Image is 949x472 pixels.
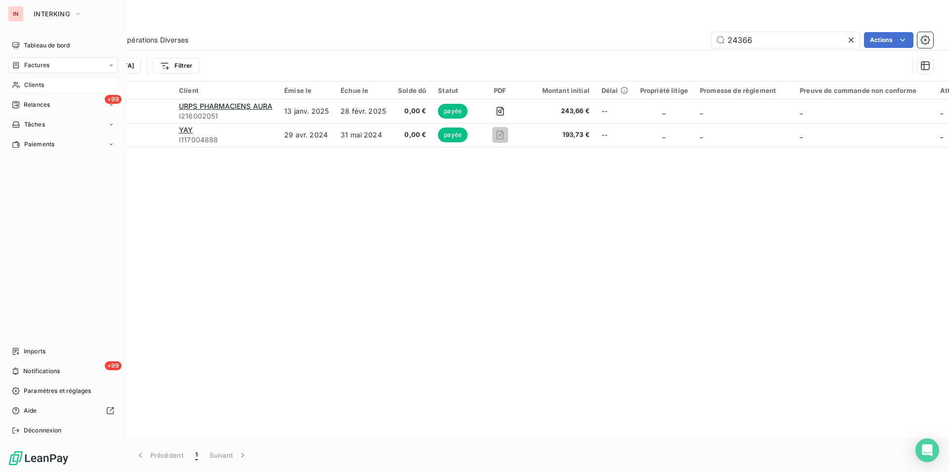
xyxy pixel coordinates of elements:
[24,81,44,89] span: Clients
[105,95,122,104] span: +99
[179,86,272,94] div: Client
[8,450,69,466] img: Logo LeanPay
[940,130,943,139] span: _
[24,41,70,50] span: Tableau de bord
[179,102,272,110] span: URPS PHARMACIENS AURA
[129,445,189,466] button: Précédent
[530,130,590,140] span: 193,73 €
[700,86,788,94] div: Promesse de règlement
[482,86,518,94] div: PDF
[105,361,122,370] span: +99
[24,140,54,149] span: Paiements
[122,35,188,45] span: Opérations Diverses
[864,32,913,48] button: Actions
[662,107,665,115] span: _
[24,406,37,415] span: Aide
[284,86,329,94] div: Émise le
[153,58,199,74] button: Filtrer
[24,100,50,109] span: Relances
[596,123,634,147] td: --
[800,130,803,139] span: _
[8,403,118,419] a: Aide
[398,86,426,94] div: Solde dû
[24,120,45,129] span: Tâches
[179,126,193,134] span: YAY
[24,426,62,435] span: Déconnexion
[662,130,665,139] span: _
[700,107,703,115] span: _
[24,386,91,395] span: Paramètres et réglages
[398,106,426,116] span: 0,00 €
[438,104,468,119] span: payée
[8,6,24,22] div: IN
[438,128,468,142] span: payée
[204,445,254,466] button: Suivant
[712,32,860,48] input: Rechercher
[438,86,470,94] div: Statut
[602,86,628,94] div: Délai
[335,99,392,123] td: 28 févr. 2025
[278,99,335,123] td: 13 janv. 2025
[179,135,272,145] span: I117004888
[24,347,45,356] span: Imports
[341,86,386,94] div: Échue le
[530,86,590,94] div: Montant initial
[278,123,335,147] td: 29 avr. 2024
[335,123,392,147] td: 31 mai 2024
[398,130,426,140] span: 0,00 €
[640,86,688,94] div: Propriété litige
[23,367,60,376] span: Notifications
[530,106,590,116] span: 243,66 €
[24,61,49,70] span: Factures
[940,107,943,115] span: _
[189,445,204,466] button: 1
[179,111,272,121] span: I216002051
[800,86,928,94] div: Preuve de commande non conforme
[700,130,703,139] span: _
[915,438,939,462] div: Open Intercom Messenger
[800,107,803,115] span: _
[195,450,198,460] span: 1
[34,10,70,18] span: INTERKING
[596,99,634,123] td: --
